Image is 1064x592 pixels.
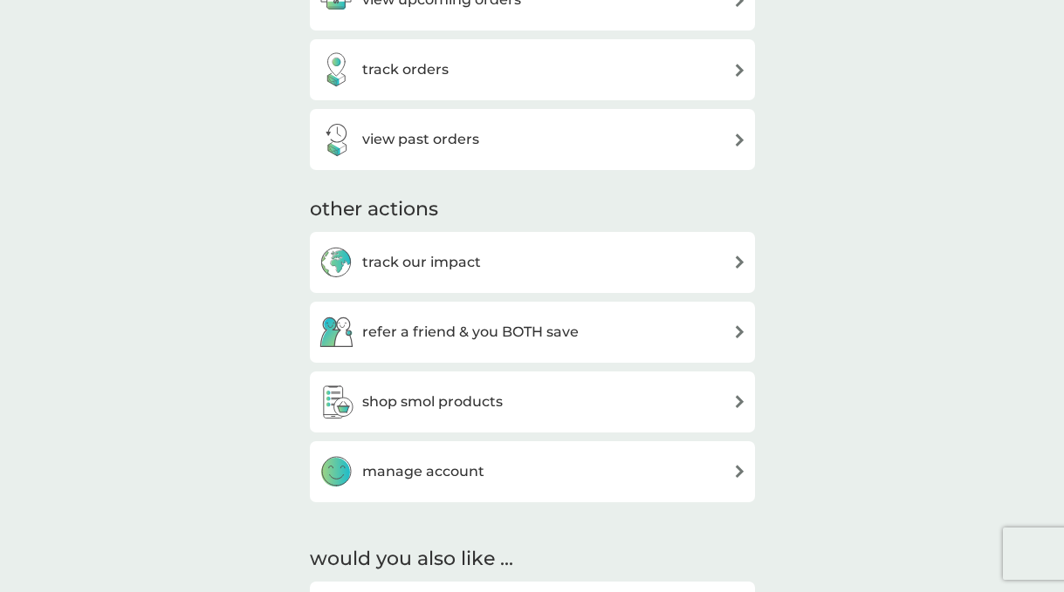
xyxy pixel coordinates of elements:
h3: view past orders [362,128,479,151]
h3: refer a friend & you BOTH save [362,321,579,344]
img: arrow right [733,325,746,338]
h3: track our impact [362,251,481,274]
img: arrow right [733,465,746,478]
h3: other actions [310,196,438,223]
h3: manage account [362,460,484,483]
img: arrow right [733,133,746,146]
h3: track orders [362,58,449,81]
img: arrow right [733,395,746,408]
h2: would you also like ... [310,546,755,573]
img: arrow right [733,64,746,77]
h3: shop smol products [362,391,503,413]
img: arrow right [733,255,746,269]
